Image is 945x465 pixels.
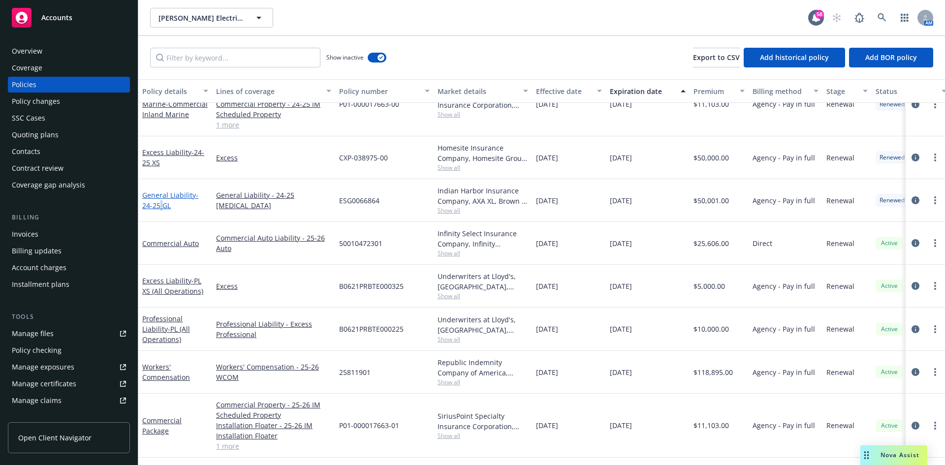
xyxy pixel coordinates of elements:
span: [DATE] [610,324,632,334]
a: Policy checking [8,342,130,358]
div: 58 [815,10,824,19]
div: SiriusPoint Specialty Insurance Corporation, SiriusPoint, Distinguished Programs Group, LLC [438,411,528,432]
a: Excess Liability [142,276,203,296]
span: [DATE] [610,367,632,377]
span: P01-000017663-01 [339,420,399,431]
span: $11,103.00 [693,99,729,109]
span: Add historical policy [760,53,829,62]
span: $50,000.00 [693,153,729,163]
span: Show inactive [326,53,364,62]
a: more [929,98,941,110]
span: Show all [438,335,528,343]
span: [DATE] [536,420,558,431]
a: more [929,152,941,163]
a: Excess Liability [142,148,204,167]
span: Renewal [826,153,854,163]
a: circleInformation [910,323,921,335]
div: Lines of coverage [216,86,320,96]
a: more [929,237,941,249]
span: Renewal [826,367,854,377]
div: Overview [12,43,42,59]
a: circleInformation [910,152,921,163]
span: P01-000017663-00 [339,99,399,109]
button: Export to CSV [693,48,740,67]
button: Policy details [138,79,212,103]
a: Commercial Package [142,416,182,435]
button: Market details [434,79,532,103]
a: SSC Cases [8,110,130,126]
a: more [929,366,941,378]
span: [DATE] [536,281,558,291]
button: Add historical policy [744,48,845,67]
div: Manage exposures [12,359,74,375]
a: circleInformation [910,194,921,206]
span: $50,001.00 [693,195,729,206]
div: Indian Harbor Insurance Company, AXA XL, Brown & Riding Insurance Services, Inc. [438,186,528,206]
div: Underwriters at Lloyd's, [GEOGRAPHIC_DATA], [PERSON_NAME] of London, CRC Group [438,271,528,292]
div: Coverage [12,60,42,76]
span: [DATE] [536,195,558,206]
a: Policies [8,77,130,93]
div: Invoices [12,226,38,242]
a: Manage claims [8,393,130,408]
button: [PERSON_NAME] Electric, Inc. [150,8,273,28]
a: Professional Liability - Excess Professional [216,319,331,340]
button: Add BOR policy [849,48,933,67]
span: [DATE] [610,238,632,248]
span: Agency - Pay in full [753,281,815,291]
a: circleInformation [910,280,921,292]
span: [DATE] [610,420,632,431]
span: Renewal [826,420,854,431]
span: CXP-038975-00 [339,153,388,163]
a: Installation Floater - 25-26 IM Installation Floater [216,420,331,441]
a: Workers' Compensation [142,362,190,382]
div: Policy details [142,86,197,96]
a: Invoices [8,226,130,242]
a: Overview [8,43,130,59]
div: Policies [12,77,36,93]
a: Quoting plans [8,127,130,143]
a: Manage files [8,326,130,341]
span: Show all [438,292,528,300]
a: Coverage gap analysis [8,177,130,193]
a: Commercial Auto [142,239,199,248]
a: 1 more [216,120,331,130]
span: Open Client Navigator [18,433,92,443]
a: Start snowing [827,8,847,28]
span: Show all [438,110,528,119]
span: Agency - Pay in full [753,195,815,206]
button: Premium [690,79,749,103]
div: Effective date [536,86,591,96]
a: Report a Bug [850,8,869,28]
span: Manage exposures [8,359,130,375]
span: 50010472301 [339,238,382,248]
a: Policy changes [8,93,130,109]
button: Effective date [532,79,606,103]
div: Manage certificates [12,376,76,392]
a: more [929,194,941,206]
span: Show all [438,378,528,386]
span: $25,606.00 [693,238,729,248]
a: more [929,323,941,335]
div: Underwriters at Lloyd's, [GEOGRAPHIC_DATA], [PERSON_NAME] of London, CRC Group [438,314,528,335]
button: Expiration date [606,79,690,103]
span: Agency - Pay in full [753,99,815,109]
div: Manage BORs [12,409,58,425]
a: circleInformation [910,366,921,378]
a: Professional Liability [142,314,190,344]
a: Manage certificates [8,376,130,392]
a: Coverage [8,60,130,76]
a: Commercial Auto Liability - 25-26 Auto [216,233,331,253]
span: Renewed [880,196,905,205]
span: Renewal [826,281,854,291]
a: Contacts [8,144,130,159]
button: Nova Assist [860,445,927,465]
button: Policy number [335,79,434,103]
div: Billing [8,213,130,222]
a: Manage BORs [8,409,130,425]
a: Commercial Property - 25-26 IM Scheduled Property [216,400,331,420]
div: Tools [8,312,130,322]
div: Billing updates [12,243,62,259]
div: Republic Indemnity Company of America, [GEOGRAPHIC_DATA] Indemnity [438,357,528,378]
button: Stage [822,79,872,103]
